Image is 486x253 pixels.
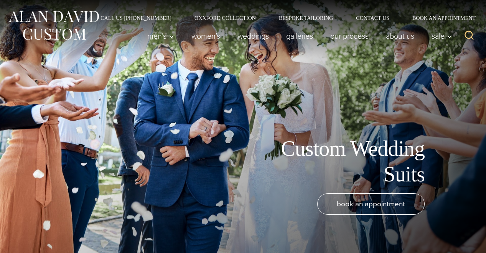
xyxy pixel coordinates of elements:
[337,198,405,209] span: book an appointment
[322,28,377,44] a: Our Process
[317,193,425,215] a: book an appointment
[377,28,423,44] a: About Us
[267,15,344,21] a: Bespoke Tailoring
[432,32,452,40] span: Sale
[278,28,322,44] a: Galleries
[89,15,478,21] nav: Secondary Navigation
[183,15,267,21] a: Oxxford Collection
[147,32,174,40] span: Men’s
[344,15,401,21] a: Contact Us
[139,28,456,44] nav: Primary Navigation
[229,28,278,44] a: weddings
[460,27,478,45] button: View Search Form
[8,8,100,42] img: Alan David Custom
[183,28,229,44] a: Women’s
[252,136,425,187] h1: Custom Wedding Suits
[89,15,183,21] a: Call Us [PHONE_NUMBER]
[401,15,478,21] a: Book an Appointment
